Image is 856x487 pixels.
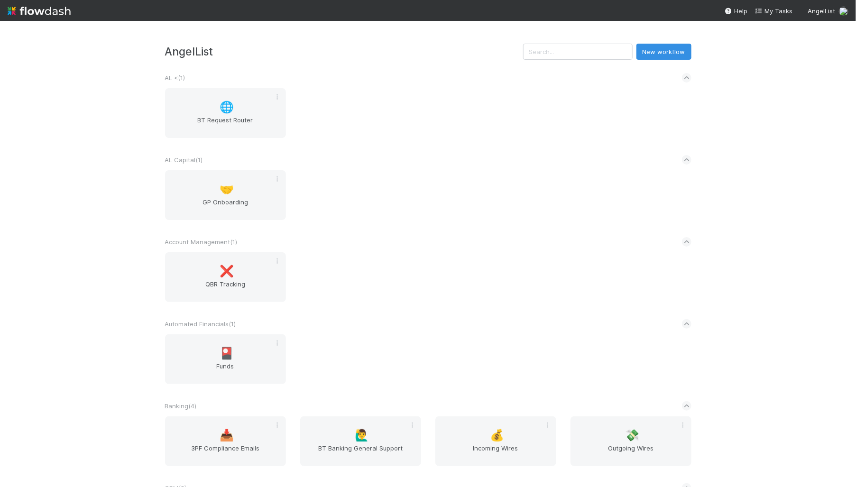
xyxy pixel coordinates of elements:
[439,443,552,462] span: Incoming Wires
[625,429,639,441] span: 💸
[725,6,747,16] div: Help
[165,88,286,138] a: 🌐BT Request Router
[571,416,691,466] a: 💸Outgoing Wires
[220,429,234,441] span: 📥
[574,443,688,462] span: Outgoing Wires
[304,443,417,462] span: BT Banking General Support
[523,44,633,60] input: Search...
[165,320,236,328] span: Automated Financials ( 1 )
[435,416,556,466] a: 💰Incoming Wires
[165,416,286,466] a: 📥3PF Compliance Emails
[220,183,234,195] span: 🤝
[755,6,792,16] a: My Tasks
[8,3,71,19] img: logo-inverted-e16ddd16eac7371096b0.svg
[165,45,523,58] h3: AngelList
[165,156,203,164] span: AL Capital ( 1 )
[490,429,504,441] span: 💰
[839,7,848,16] img: avatar_6177bb6d-328c-44fd-b6eb-4ffceaabafa4.png
[300,416,421,466] a: 🙋‍♂️BT Banking General Support
[169,361,282,380] span: Funds
[755,7,792,15] span: My Tasks
[355,429,369,441] span: 🙋‍♂️
[169,115,282,134] span: BT Request Router
[169,279,282,298] span: QBR Tracking
[165,402,197,410] span: Banking ( 4 )
[169,443,282,462] span: 3PF Compliance Emails
[636,44,691,60] button: New workflow
[169,197,282,216] span: GP Onboarding
[808,7,835,15] span: AngelList
[220,265,234,277] span: ❌
[165,74,185,82] span: AL < ( 1 )
[165,170,286,220] a: 🤝GP Onboarding
[220,347,234,359] span: 🎴
[165,238,238,246] span: Account Management ( 1 )
[220,101,234,113] span: 🌐
[165,252,286,302] a: ❌QBR Tracking
[165,334,286,384] a: 🎴Funds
